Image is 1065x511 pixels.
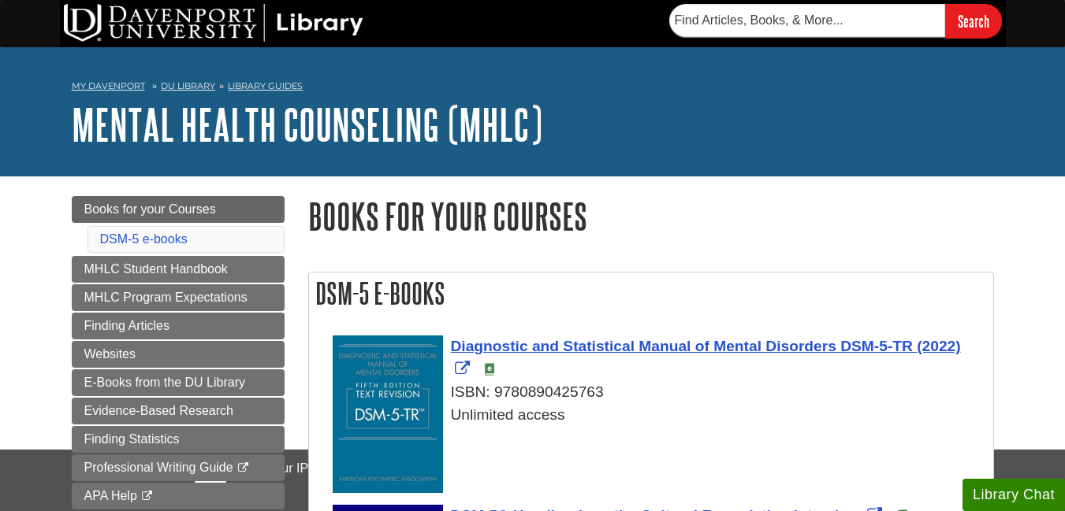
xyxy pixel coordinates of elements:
[236,463,250,473] i: This link opens in a new window
[72,76,994,101] nav: breadcrumb
[72,196,285,223] a: Books for your Courses
[72,426,285,453] a: Finding Statistics
[84,461,233,474] span: Professional Writing Guide
[72,369,285,396] a: E-Books from the DU Library
[945,4,1002,38] input: Search
[84,432,180,446] span: Finding Statistics
[669,4,1002,38] form: Searches DU Library's articles, books, and more
[72,100,542,149] a: Mental Health Counseling (MHLC)
[72,256,285,283] a: MHLC Student Handbook
[84,404,233,417] span: Evidence-Based Research
[84,319,170,332] span: Finding Articles
[84,347,136,361] span: Websites
[72,398,285,424] a: Evidence-Based Research
[669,4,945,37] input: Find Articles, Books, & More...
[161,80,215,91] a: DU Library
[228,80,303,91] a: Library Guides
[72,80,145,93] a: My Davenport
[84,291,248,304] span: MHLC Program Expectations
[963,479,1065,511] button: Library Chat
[84,262,228,276] span: MHLC Student Handbook
[140,491,154,502] i: This link opens in a new window
[84,489,137,502] span: APA Help
[483,363,496,376] img: e-Book
[72,313,285,339] a: Finding Articles
[333,335,443,493] img: Cover Art
[309,272,993,314] h2: DSM-5 e-books
[72,284,285,311] a: MHLC Program Expectations
[84,202,216,216] span: Books for your Courses
[451,338,961,377] a: Link opens in new window
[333,404,985,427] div: Unlimited access
[84,376,246,389] span: E-Books from the DU Library
[72,341,285,368] a: Websites
[64,4,363,42] img: DU Library
[100,232,188,246] a: DSM-5 e-books
[72,483,285,509] a: APA Help
[308,196,994,236] h1: Books for your Courses
[72,454,285,481] a: Professional Writing Guide
[333,381,985,404] div: ISBN: 9780890425763
[451,338,961,354] span: Diagnostic and Statistical Manual of Mental Disorders DSM-5-TR (2022)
